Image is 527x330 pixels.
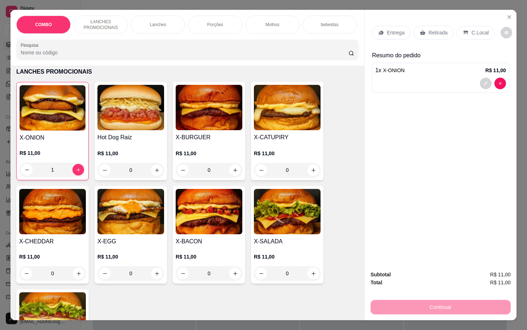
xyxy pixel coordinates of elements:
[254,150,321,157] p: R$ 11,00
[255,164,267,176] button: decrease-product-quantity
[73,268,84,279] button: increase-product-quantity
[207,22,223,28] p: Porções
[501,27,512,38] button: decrease-product-quantity
[254,253,321,260] p: R$ 11,00
[383,67,405,73] span: X-ONION
[229,268,241,279] button: increase-product-quantity
[97,253,164,260] p: R$ 11,00
[97,85,164,130] img: product-image
[21,42,41,48] label: Pesquisa
[177,164,189,176] button: decrease-product-quantity
[503,11,515,23] button: Close
[387,29,405,36] p: Entrega
[97,133,164,142] h4: Hot Dog Raiz
[229,164,241,176] button: increase-product-quantity
[494,78,506,89] button: decrease-product-quantity
[254,189,321,234] img: product-image
[20,85,85,131] img: product-image
[177,268,189,279] button: decrease-product-quantity
[490,271,511,279] span: R$ 11,00
[16,67,359,76] p: LANCHES PROMOCIONAIS
[255,268,267,279] button: decrease-product-quantity
[176,150,242,157] p: R$ 11,00
[21,268,32,279] button: decrease-product-quantity
[21,164,33,176] button: decrease-product-quantity
[176,189,242,234] img: product-image
[485,67,506,74] p: R$ 11,00
[21,49,348,56] input: Pesquisa
[254,237,321,246] h4: X-SALADA
[372,51,509,60] p: Resumo do pedido
[97,189,164,234] img: product-image
[20,133,85,142] h4: X-ONION
[20,149,85,157] p: R$ 11,00
[254,85,321,130] img: product-image
[72,164,84,176] button: increase-product-quantity
[472,29,489,36] p: C.Local
[254,133,321,142] h4: X-CATUPIRY
[371,280,382,285] strong: Total
[480,78,492,89] button: decrease-product-quantity
[35,22,52,28] p: COMBO
[176,253,242,260] p: R$ 11,00
[150,22,166,28] p: Lanches
[97,237,164,246] h4: X-EGG
[308,164,319,176] button: increase-product-quantity
[19,189,86,234] img: product-image
[176,85,242,130] img: product-image
[308,268,319,279] button: increase-product-quantity
[151,268,163,279] button: increase-product-quantity
[490,279,511,286] span: R$ 11,00
[19,237,86,246] h4: X-CHEDDAR
[375,66,405,75] p: 1 x
[321,22,339,28] p: bebeidas
[176,237,242,246] h4: X-BACON
[99,268,110,279] button: decrease-product-quantity
[19,253,86,260] p: R$ 11,00
[371,272,391,277] strong: Subtotal
[265,22,280,28] p: Molhos
[80,19,122,30] p: LANCHES PROMOCIONAIS
[176,133,242,142] h4: X-BURGUER
[97,150,164,157] p: R$ 11,00
[428,29,448,36] p: Retirada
